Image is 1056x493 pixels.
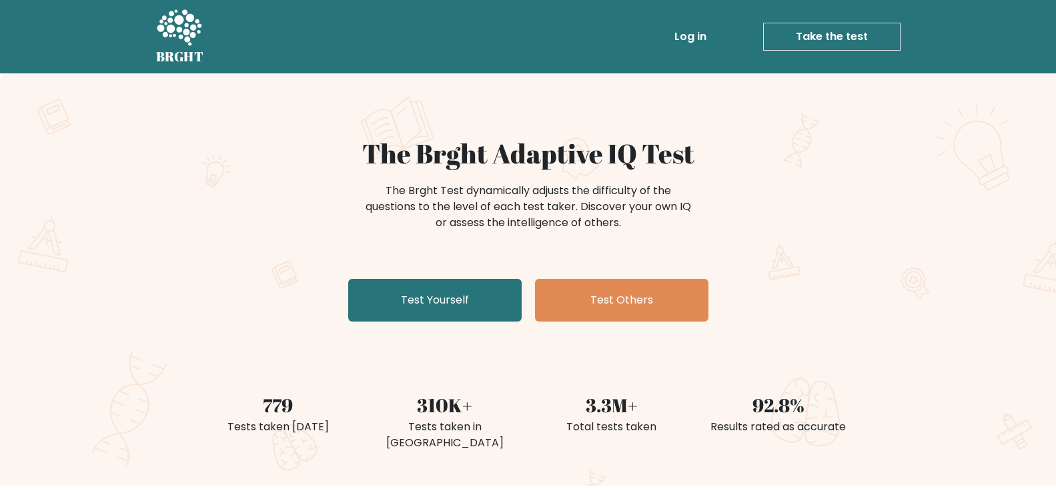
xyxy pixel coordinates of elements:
[536,391,687,419] div: 3.3M+
[362,183,695,231] div: The Brght Test dynamically adjusts the difficulty of the questions to the level of each test take...
[370,419,520,451] div: Tests taken in [GEOGRAPHIC_DATA]
[156,5,204,68] a: BRGHT
[348,279,522,322] a: Test Yourself
[203,391,354,419] div: 779
[370,391,520,419] div: 310K+
[763,23,901,51] a: Take the test
[203,137,854,169] h1: The Brght Adaptive IQ Test
[703,419,854,435] div: Results rated as accurate
[156,49,204,65] h5: BRGHT
[203,419,354,435] div: Tests taken [DATE]
[536,419,687,435] div: Total tests taken
[669,23,712,50] a: Log in
[703,391,854,419] div: 92.8%
[535,279,708,322] a: Test Others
